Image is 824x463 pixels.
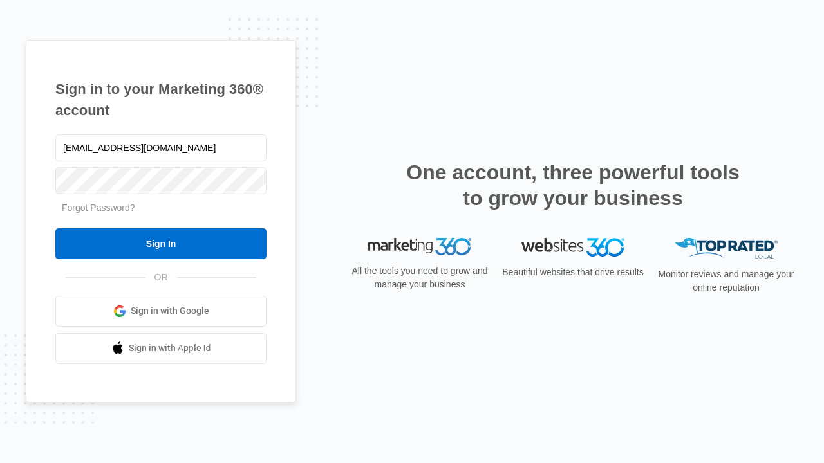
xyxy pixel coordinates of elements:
[501,266,645,279] p: Beautiful websites that drive results
[145,271,177,284] span: OR
[654,268,798,295] p: Monitor reviews and manage your online reputation
[55,78,267,121] h1: Sign in to your Marketing 360® account
[368,238,471,256] img: Marketing 360
[55,134,267,161] input: Email
[55,296,267,327] a: Sign in with Google
[675,238,778,259] img: Top Rated Local
[55,333,267,364] a: Sign in with Apple Id
[348,264,492,291] p: All the tools you need to grow and manage your business
[131,304,209,318] span: Sign in with Google
[62,203,135,213] a: Forgot Password?
[129,341,211,355] span: Sign in with Apple Id
[521,238,624,257] img: Websites 360
[402,159,744,211] h2: One account, three powerful tools to grow your business
[55,228,267,259] input: Sign In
